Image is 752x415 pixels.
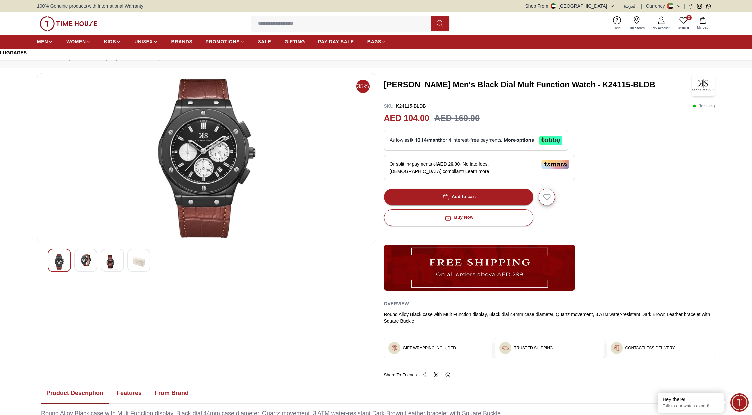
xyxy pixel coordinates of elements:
a: WOMEN [66,36,91,48]
span: BAGS [367,38,381,45]
a: KIDS [104,36,121,48]
div: Hey there! [663,396,719,403]
h2: Overview [384,299,409,309]
a: MEN [37,36,53,48]
img: United Arab Emirates [551,3,556,9]
a: Our Stores [625,15,649,32]
span: MEN [37,38,48,45]
div: Or split in 4 payments of - No late fees, [DEMOGRAPHIC_DATA] compliant! [384,155,575,180]
img: Kenneth Scott Men's Black Dial Mult Function Watch - K24115-BLDB [133,254,145,270]
span: WOMEN [66,38,86,45]
div: Round Alloy Black case with Mult Function display, Black dial 44mm case diameter, Quartz movement... [384,311,715,324]
button: العربية [624,3,637,9]
a: GIFTING [284,36,305,48]
button: Buy Now [384,209,533,226]
span: Wishlist [675,26,692,31]
img: Kenneth Scott Men's Black Dial Mult Function Watch - K24115-BLDB [692,73,715,96]
div: Currency [646,3,667,9]
a: Whatsapp [706,4,711,9]
img: ... [502,345,509,351]
button: Features [111,383,147,404]
span: SKU : [384,104,395,109]
a: Instagram [697,4,702,9]
span: Our Stores [626,26,647,31]
img: ... [384,245,575,291]
span: PAY DAY SALE [318,38,354,45]
span: BRANDS [171,38,193,45]
img: ... [40,16,97,31]
a: BRANDS [171,36,193,48]
h3: AED 160.00 [434,112,480,125]
span: | [684,3,685,9]
img: ... [391,345,398,351]
a: BAGS [367,36,386,48]
h3: GIFT WRAPPING INCLUDED [403,345,456,351]
img: Kenneth Scott Men's Black Dial Mult Function Watch - K24115-BLDB [53,254,65,270]
h3: CONTACTLESS DELIVERY [625,345,675,351]
span: GIFTING [284,38,305,45]
span: | [619,3,620,9]
span: KIDS [104,38,116,45]
div: Chat Widget [730,393,749,412]
img: Kenneth Scott Men's Black Dial Mult Function Watch - K24115-BLDB [43,79,371,238]
a: Facebook [688,4,693,9]
img: Kenneth Scott Men's Black Dial Mult Function Watch - K24115-BLDB [80,254,92,266]
a: 0Wishlist [674,15,693,32]
span: 35% [356,80,370,93]
h3: [PERSON_NAME] Men's Black Dial Mult Function Watch - K24115-BLDB [384,79,687,90]
p: K24115-BLDB [384,103,426,109]
button: From Brand [149,383,194,404]
a: Help [610,15,625,32]
p: ( In stock ) [693,103,715,109]
span: My Bag [694,25,711,30]
img: ... [613,345,620,351]
a: PAY DAY SALE [318,36,354,48]
button: Product Description [41,383,109,404]
span: Learn more [465,169,489,174]
span: My Account [650,26,672,31]
a: PROMOTIONS [206,36,245,48]
span: SALE [258,38,271,45]
span: PROMOTIONS [206,38,240,45]
span: | [641,3,642,9]
button: Add to cart [384,189,533,205]
span: Help [611,26,623,31]
img: Kenneth Scott Men's Black Dial Mult Function Watch - K24115-BLDB [106,254,118,270]
a: UNISEX [134,36,158,48]
button: My Bag [693,16,712,31]
span: Share To Friends [384,372,417,378]
p: Talk to our watch expert! [663,403,719,409]
a: SALE [258,36,271,48]
h2: AED 104.00 [384,112,429,125]
button: Shop From[GEOGRAPHIC_DATA] [525,3,615,9]
div: Add to cart [441,193,476,201]
div: Buy Now [443,214,473,221]
span: 100% Genuine products with International Warranty [37,3,143,9]
span: AED 26.00 [437,161,460,167]
span: 0 [686,15,692,20]
span: UNISEX [134,38,153,45]
img: Tamara [541,160,569,169]
h3: TRUSTED SHIPPING [514,345,553,351]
